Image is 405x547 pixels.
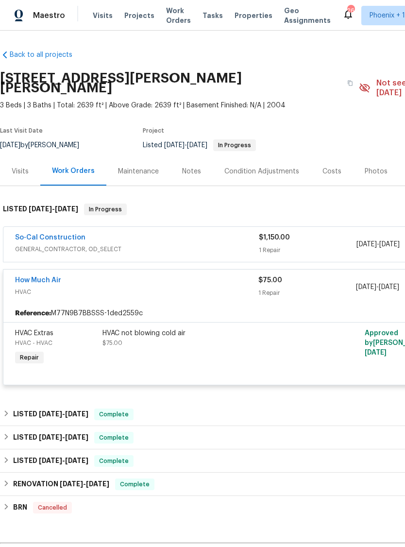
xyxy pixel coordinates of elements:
span: HVAC Extras [15,330,53,337]
span: - [356,282,399,292]
span: - [39,434,88,441]
h6: LISTED [13,455,88,467]
span: Tasks [202,12,223,19]
span: [DATE] [29,205,52,212]
a: So-Cal Construction [15,234,85,241]
a: How Much Air [15,277,61,284]
h6: BRN [13,502,27,513]
b: Reference: [15,308,51,318]
div: 1 Repair [258,288,355,298]
span: Properties [235,11,272,20]
span: Maestro [33,11,65,20]
span: Complete [95,410,133,419]
span: Complete [95,456,133,466]
span: Projects [124,11,154,20]
span: [DATE] [65,410,88,417]
span: [DATE] [65,434,88,441]
span: Geo Assignments [284,6,331,25]
span: [DATE] [379,241,400,248]
h6: RENOVATION [13,479,109,490]
span: - [356,239,400,249]
span: Phoenix + 1 [370,11,405,20]
span: In Progress [214,142,255,148]
span: - [39,457,88,464]
span: - [39,410,88,417]
button: Copy Address [341,74,359,92]
span: $1,150.00 [259,234,290,241]
div: Work Orders [52,166,95,176]
span: Complete [116,479,153,489]
span: - [164,142,207,149]
span: GENERAL_CONTRACTOR, OD_SELECT [15,244,259,254]
span: [DATE] [164,142,185,149]
span: Complete [95,433,133,443]
div: Maintenance [118,167,159,176]
span: [DATE] [356,241,377,248]
div: 1 Repair [259,245,356,255]
span: $75.00 [258,277,282,284]
div: Photos [365,167,388,176]
div: Condition Adjustments [224,167,299,176]
span: [DATE] [379,284,399,291]
h6: LISTED [13,432,88,444]
div: Costs [322,167,341,176]
div: Notes [182,167,201,176]
span: - [60,480,109,487]
span: [DATE] [39,457,62,464]
span: [DATE] [365,349,387,356]
span: [DATE] [356,284,376,291]
span: - [29,205,78,212]
span: [DATE] [39,410,62,417]
span: [DATE] [55,205,78,212]
span: HVAC - HVAC [15,340,52,346]
span: In Progress [85,205,126,214]
span: Repair [16,353,43,362]
div: 26 [347,6,354,16]
span: [DATE] [86,480,109,487]
span: Listed [143,142,256,149]
span: [DATE] [187,142,207,149]
span: Work Orders [166,6,191,25]
span: [DATE] [65,457,88,464]
span: Visits [93,11,113,20]
span: Project [143,128,164,134]
span: [DATE] [39,434,62,441]
h6: LISTED [3,204,78,215]
div: Visits [12,167,29,176]
div: HVAC not blowing cold air [102,328,315,338]
span: HVAC [15,287,258,297]
span: $75.00 [102,340,122,346]
span: Cancelled [34,503,71,513]
h6: LISTED [13,409,88,420]
span: [DATE] [60,480,83,487]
